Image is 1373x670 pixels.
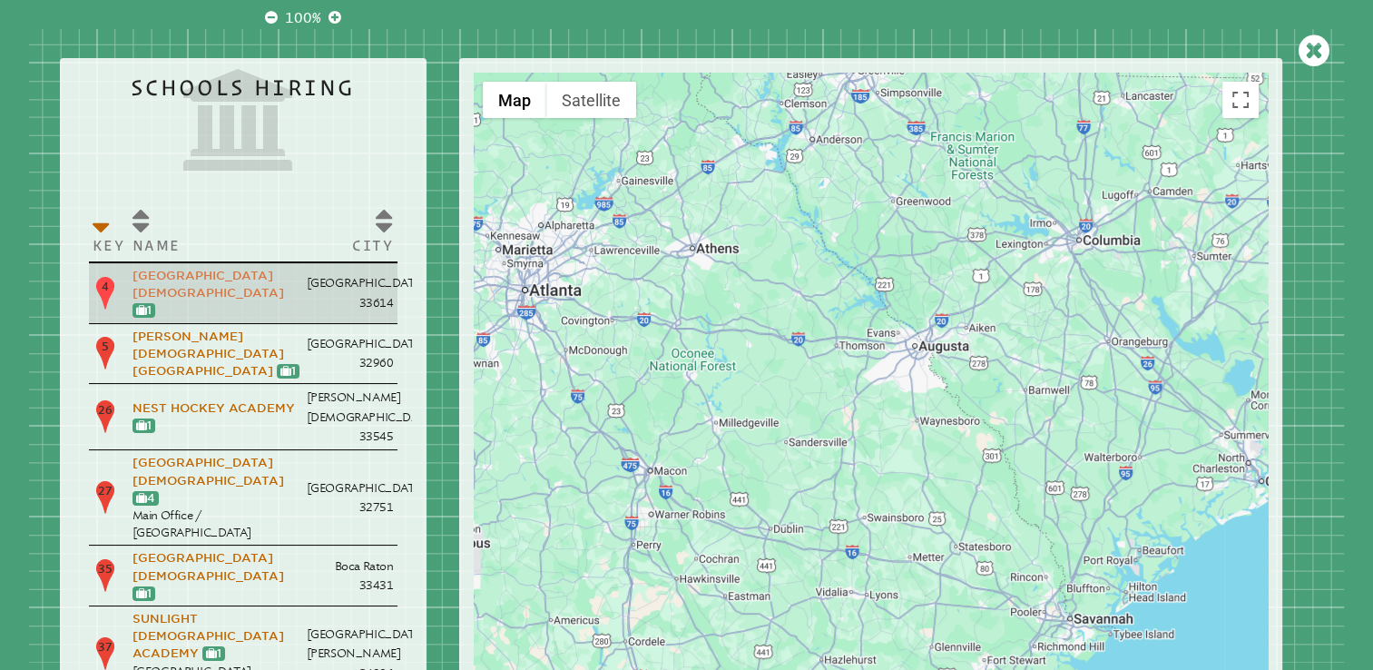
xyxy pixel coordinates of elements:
[93,236,125,254] p: Key
[483,82,546,118] button: Show street map
[546,82,636,118] button: Show satellite imagery
[136,586,152,600] a: 1
[136,419,152,432] a: 1
[93,335,118,371] p: 5
[93,275,118,311] p: 4
[132,551,284,582] a: [GEOGRAPHIC_DATA][DEMOGRAPHIC_DATA]
[93,479,118,516] p: 27
[132,401,295,415] a: Nest Hockey Academy
[136,491,155,505] a: 4
[307,236,394,254] p: City
[136,303,152,317] a: 1
[307,334,394,373] p: [GEOGRAPHIC_DATA] 32960
[307,478,394,517] p: [GEOGRAPHIC_DATA] 32751
[206,646,221,660] a: 1
[132,612,284,660] a: Sunlight [DEMOGRAPHIC_DATA] Academy
[132,507,299,541] p: Main Office / [GEOGRAPHIC_DATA]
[93,557,118,594] p: 35
[132,456,284,487] a: [GEOGRAPHIC_DATA][DEMOGRAPHIC_DATA]
[132,236,299,254] p: Name
[280,364,296,378] a: 1
[132,330,284,378] a: [PERSON_NAME][DEMOGRAPHIC_DATA][GEOGRAPHIC_DATA]
[307,388,394,446] p: [PERSON_NAME][DEMOGRAPHIC_DATA] 33545
[93,399,118,435] p: 26
[281,7,325,29] p: 100%
[1222,82,1259,118] button: Toggle fullscreen view
[307,557,394,596] p: Boca Raton 33431
[132,269,284,300] a: [GEOGRAPHIC_DATA][DEMOGRAPHIC_DATA]
[307,273,394,312] p: [GEOGRAPHIC_DATA] 33614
